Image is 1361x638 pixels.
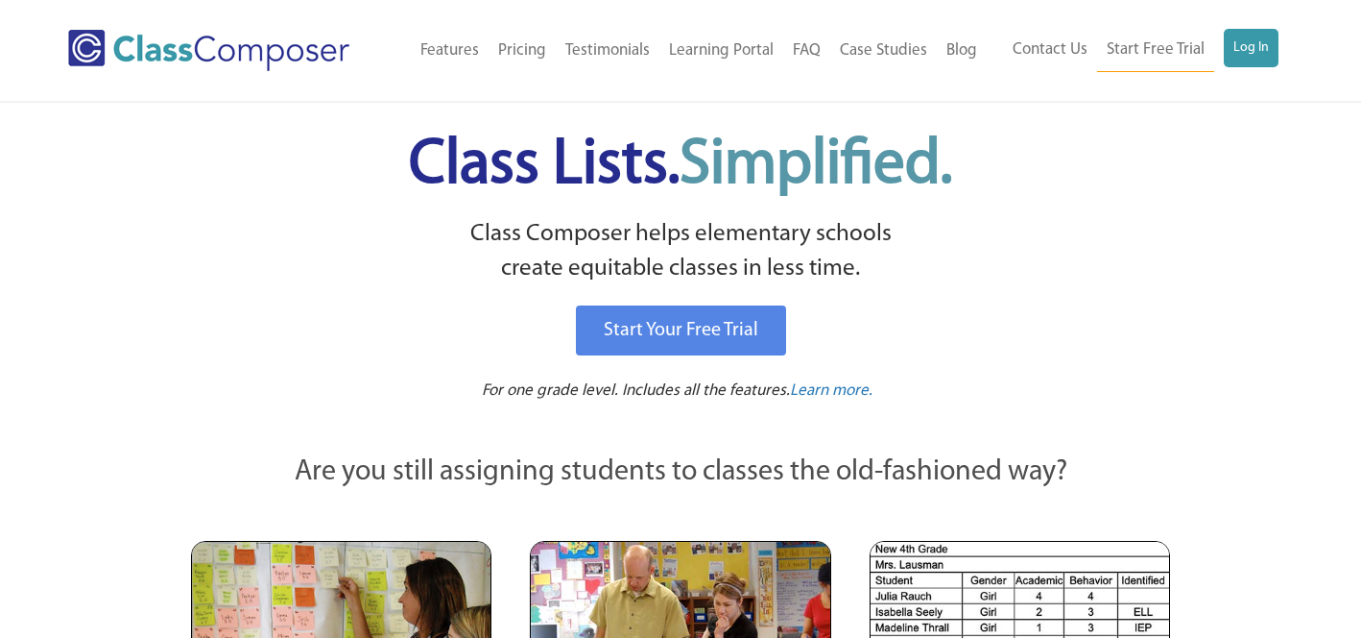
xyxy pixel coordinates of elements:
[68,30,349,71] img: Class Composer
[576,306,786,356] a: Start Your Free Trial
[191,452,1170,494] p: Are you still assigning students to classes the old-fashioned way?
[1097,29,1214,72] a: Start Free Trial
[830,30,937,72] a: Case Studies
[489,30,556,72] a: Pricing
[987,29,1278,72] nav: Header Menu
[680,135,952,197] span: Simplified.
[659,30,783,72] a: Learning Portal
[411,30,489,72] a: Features
[556,30,659,72] a: Testimonials
[1003,29,1097,71] a: Contact Us
[482,382,790,399] span: For one grade level. Includes all the features.
[783,30,830,72] a: FAQ
[604,321,758,340] span: Start Your Free Trial
[1224,29,1278,67] a: Log In
[790,382,872,399] span: Learn more.
[937,30,987,72] a: Blog
[188,217,1173,287] p: Class Composer helps elementary schools create equitable classes in less time.
[790,380,872,404] a: Learn more.
[409,135,952,197] span: Class Lists.
[389,30,987,72] nav: Header Menu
